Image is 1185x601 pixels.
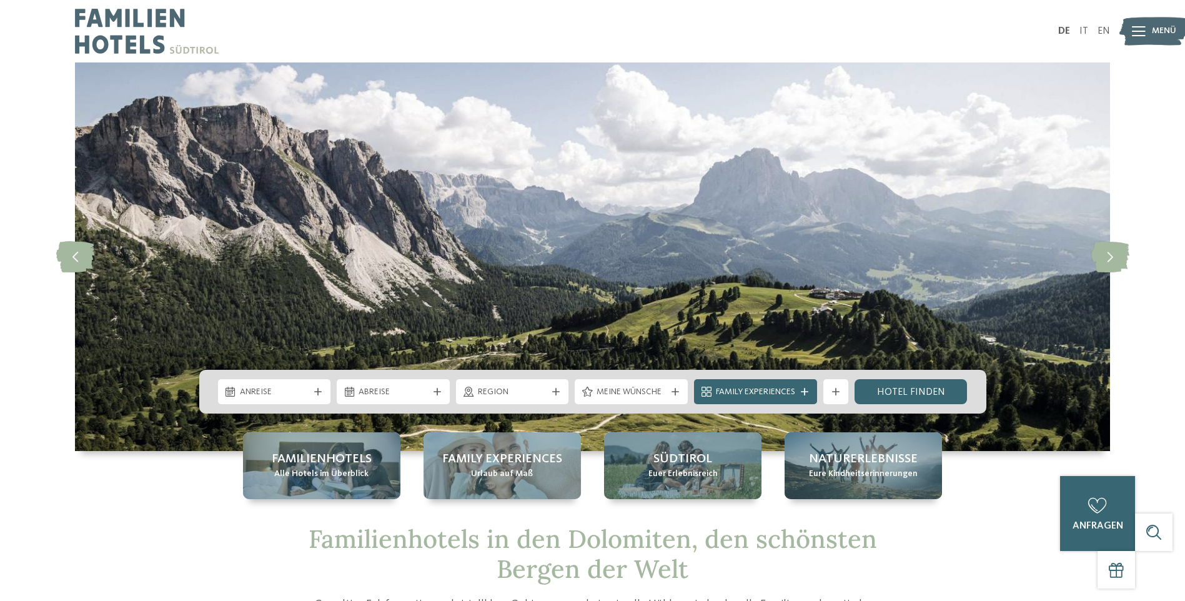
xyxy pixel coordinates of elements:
[243,432,400,499] a: Familienhotels in den Dolomiten: Urlaub im Reich der bleichen Berge Familienhotels Alle Hotels im...
[272,450,372,468] span: Familienhotels
[274,468,369,480] span: Alle Hotels im Überblick
[240,386,309,399] span: Anreise
[648,468,718,480] span: Euer Erlebnisreich
[471,468,533,480] span: Urlaub auf Maß
[1060,476,1135,551] a: anfragen
[309,523,877,585] span: Familienhotels in den Dolomiten, den schönsten Bergen der Welt
[1152,25,1176,37] span: Menü
[359,386,428,399] span: Abreise
[604,432,761,499] a: Familienhotels in den Dolomiten: Urlaub im Reich der bleichen Berge Südtirol Euer Erlebnisreich
[653,450,712,468] span: Südtirol
[1079,26,1088,36] a: IT
[809,468,918,480] span: Eure Kindheitserinnerungen
[442,450,562,468] span: Family Experiences
[75,62,1110,451] img: Familienhotels in den Dolomiten: Urlaub im Reich der bleichen Berge
[424,432,581,499] a: Familienhotels in den Dolomiten: Urlaub im Reich der bleichen Berge Family Experiences Urlaub auf...
[855,379,968,404] a: Hotel finden
[478,386,547,399] span: Region
[1058,26,1070,36] a: DE
[1073,521,1123,531] span: anfragen
[597,386,666,399] span: Meine Wünsche
[716,386,795,399] span: Family Experiences
[785,432,942,499] a: Familienhotels in den Dolomiten: Urlaub im Reich der bleichen Berge Naturerlebnisse Eure Kindheit...
[809,450,918,468] span: Naturerlebnisse
[1098,26,1110,36] a: EN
